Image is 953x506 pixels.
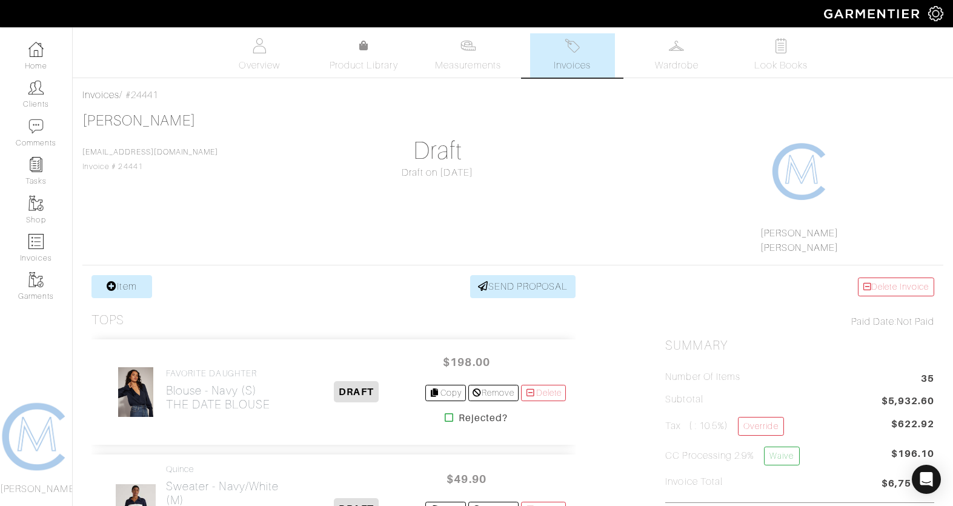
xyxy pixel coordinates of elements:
img: garments-icon-b7da505a4dc4fd61783c78ac3ca0ef83fa9d6f193b1c9dc38574b1d14d53ca28.png [28,196,44,211]
span: $198.00 [430,349,503,375]
h5: CC Processing 2.9% [665,447,799,465]
img: basicinfo-40fd8af6dae0f16599ec9e87c0ef1c0a1fdea2edbe929e3d69a839185d80c458.svg [252,38,267,53]
span: $49.90 [430,466,503,492]
img: comment-icon-a0a6a9ef722e966f86d9cbdc48e553b5cf19dbc54f86b18d962a5391bc8f6eb6.png [28,119,44,134]
span: Overview [239,58,279,73]
span: Paid Date: [851,316,897,327]
img: garmentier-logo-header-white-b43fb05a5012e4ada735d5af1a66efaba907eab6374d6393d1fbf88cb4ef424d.png [818,3,928,24]
span: $5,932.60 [882,394,934,410]
a: Product Library [321,39,406,73]
a: Measurements [425,33,511,78]
img: orders-27d20c2124de7fd6de4e0e44c1d41de31381a507db9b33961299e4e07d508b8c.svg [565,38,580,53]
div: Draft on [DATE] [303,165,572,180]
a: Invoices [82,90,119,101]
div: Not Paid [665,315,934,329]
img: garments-icon-b7da505a4dc4fd61783c78ac3ca0ef83fa9d6f193b1c9dc38574b1d14d53ca28.png [28,272,44,287]
a: Invoices [530,33,615,78]
span: 35 [921,371,934,388]
h2: Summary [665,338,934,353]
div: / #24441 [82,88,943,102]
a: [PERSON_NAME] [82,113,196,128]
span: Measurements [435,58,501,73]
a: [EMAIL_ADDRESS][DOMAIN_NAME] [82,148,218,156]
a: SEND PROPOSAL [470,275,576,298]
a: Delete Invoice [858,278,934,296]
a: Overview [217,33,302,78]
a: Waive [764,447,799,465]
img: reminder-icon-8004d30b9f0a5d33ae49ab947aed9ed385cf756f9e5892f1edd6e32f2345188e.png [28,157,44,172]
span: Product Library [330,58,398,73]
img: gear-icon-white-bd11855cb880d31180b6d7d6211b90ccbf57a29d726f0c71d8c61bd08dd39cc2.png [928,6,943,21]
a: Item [91,275,152,298]
a: Remove [468,385,519,401]
h4: FAVORITE DAUGHTER [166,368,270,379]
a: [PERSON_NAME] [760,228,839,239]
strong: Rejected? [459,411,508,425]
h2: Blouse - Navy (S) THE DATE BLOUSE [166,384,270,411]
a: Look Books [739,33,823,78]
a: Copy [425,385,466,401]
img: clients-icon-6bae9207a08558b7cb47a8932f037763ab4055f8c8b6bfacd5dc20c3e0201464.png [28,80,44,95]
span: Look Books [754,58,808,73]
span: $6,751.62 [882,476,934,493]
span: DRAFT [334,381,378,402]
span: $622.92 [891,417,934,431]
a: Delete [521,385,566,401]
h1: Draft [303,136,572,165]
h5: Invoice Total [665,476,723,488]
img: dashboard-icon-dbcd8f5a0b271acd01030246c82b418ddd0df26cd7fceb0bd07c9910d44c42f6.png [28,42,44,57]
span: Wardrobe [655,58,699,73]
h5: Tax ( : 10.5%) [665,417,783,436]
span: Invoice # 24441 [82,148,218,171]
div: Open Intercom Messenger [912,465,941,494]
h3: Tops [91,313,124,328]
a: [PERSON_NAME] [760,242,839,253]
h5: Subtotal [665,394,703,405]
h4: Quince [166,464,288,474]
a: Wardrobe [634,33,719,78]
span: $196.10 [891,447,934,470]
h5: Number of Items [665,371,740,383]
img: wardrobe-487a4870c1b7c33e795ec22d11cfc2ed9d08956e64fb3008fe2437562e282088.svg [669,38,684,53]
img: 1608267731955.png.png [771,141,831,202]
span: Invoices [554,58,591,73]
img: todo-9ac3debb85659649dc8f770b8b6100bb5dab4b48dedcbae339e5042a72dfd3cc.svg [773,38,788,53]
img: aTbY9sVWV853hgbCt2AtoFG2 [118,367,154,418]
a: FAVORITE DAUGHTER Blouse - Navy (S)THE DATE BLOUSE [166,368,270,411]
img: orders-icon-0abe47150d42831381b5fb84f609e132dff9fe21cb692f30cb5eec754e2cba89.png [28,234,44,249]
img: measurements-466bbee1fd09ba9460f595b01e5d73f9e2bff037440d3c8f018324cb6cdf7a4a.svg [460,38,476,53]
a: Override [738,417,783,436]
